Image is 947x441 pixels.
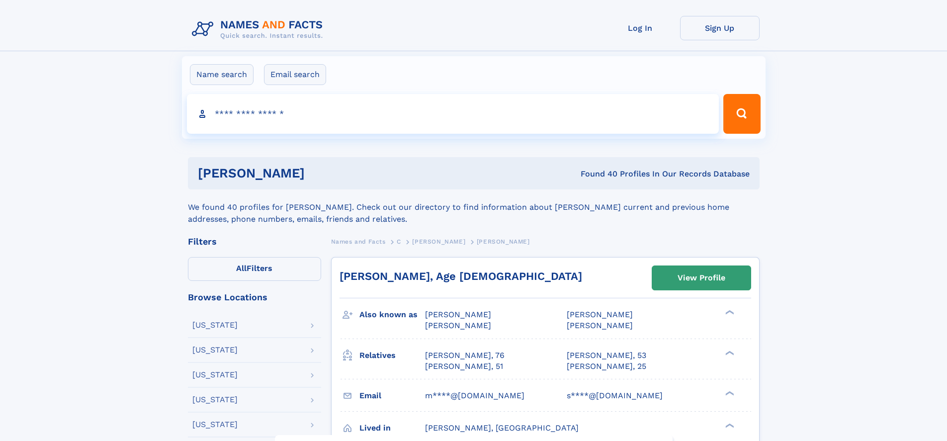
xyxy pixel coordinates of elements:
[652,266,751,290] a: View Profile
[723,422,735,429] div: ❯
[188,189,760,225] div: We found 40 profiles for [PERSON_NAME]. Check out our directory to find information about [PERSON...
[264,64,326,85] label: Email search
[567,321,633,330] span: [PERSON_NAME]
[425,321,491,330] span: [PERSON_NAME]
[188,257,321,281] label: Filters
[723,94,760,134] button: Search Button
[359,387,425,404] h3: Email
[680,16,760,40] a: Sign Up
[601,16,680,40] a: Log In
[442,169,750,179] div: Found 40 Profiles In Our Records Database
[192,321,238,329] div: [US_STATE]
[198,167,443,179] h1: [PERSON_NAME]
[331,235,386,248] a: Names and Facts
[567,350,646,361] a: [PERSON_NAME], 53
[359,347,425,364] h3: Relatives
[412,238,465,245] span: [PERSON_NAME]
[340,270,582,282] a: [PERSON_NAME], Age [DEMOGRAPHIC_DATA]
[236,264,247,273] span: All
[397,238,401,245] span: C
[723,350,735,356] div: ❯
[567,310,633,319] span: [PERSON_NAME]
[412,235,465,248] a: [PERSON_NAME]
[192,421,238,429] div: [US_STATE]
[359,420,425,437] h3: Lived in
[188,293,321,302] div: Browse Locations
[192,396,238,404] div: [US_STATE]
[192,346,238,354] div: [US_STATE]
[425,423,579,433] span: [PERSON_NAME], [GEOGRAPHIC_DATA]
[567,361,646,372] a: [PERSON_NAME], 25
[723,309,735,316] div: ❯
[425,350,505,361] a: [PERSON_NAME], 76
[190,64,254,85] label: Name search
[425,361,503,372] a: [PERSON_NAME], 51
[397,235,401,248] a: C
[678,266,725,289] div: View Profile
[188,16,331,43] img: Logo Names and Facts
[477,238,530,245] span: [PERSON_NAME]
[187,94,719,134] input: search input
[192,371,238,379] div: [US_STATE]
[425,310,491,319] span: [PERSON_NAME]
[359,306,425,323] h3: Also known as
[188,237,321,246] div: Filters
[723,390,735,396] div: ❯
